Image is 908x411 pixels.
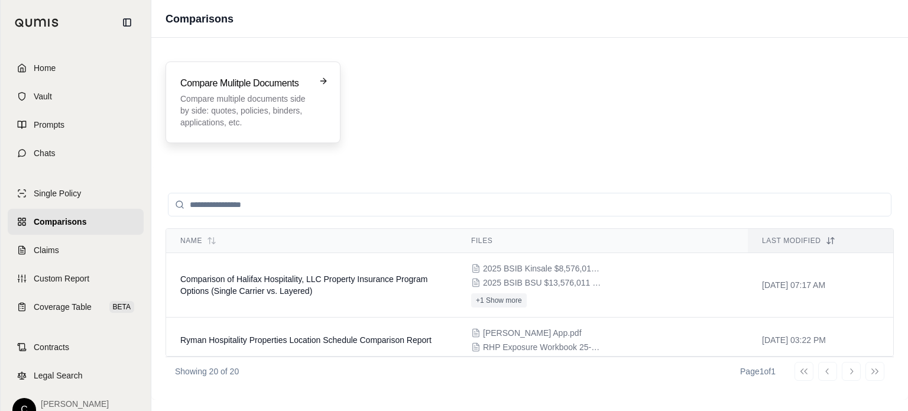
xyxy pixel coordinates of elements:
[34,370,83,381] span: Legal Search
[483,263,601,274] span: 2025 BSIB Kinsale $8,576,011 Excess $5M Quote to Agent - Halifax Hospitality.pdf
[15,18,59,27] img: Qumis Logo
[34,90,52,102] span: Vault
[8,83,144,109] a: Vault
[471,293,527,308] button: +1 Show more
[8,334,144,360] a: Contracts
[483,327,582,339] span: GL Acord App.pdf
[180,236,443,245] div: Name
[180,274,427,296] span: Comparison of Halifax Hospitality, LLC Property Insurance Program Options (Single Carrier vs. Lay...
[34,273,89,284] span: Custom Report
[34,341,69,353] span: Contracts
[34,119,64,131] span: Prompts
[34,244,59,256] span: Claims
[762,236,879,245] div: Last modified
[8,209,144,235] a: Comparisons
[34,147,56,159] span: Chats
[8,294,144,320] a: Coverage TableBETA
[8,266,144,292] a: Custom Report
[8,363,144,389] a: Legal Search
[34,301,92,313] span: Coverage Table
[483,277,601,289] span: 2025 BSIB BSU $13,576,011 Property Quote to Agent - Halifax Hospitality.pdf
[180,93,309,128] p: Compare multiple documents side by side: quotes, policies, binders, applications, etc.
[180,335,432,345] span: Ryman Hospitality Properties Location Schedule Comparison Report
[8,55,144,81] a: Home
[740,365,776,377] div: Page 1 of 1
[483,341,601,353] span: RHP Exposure Workbook 25-26.xlsx
[175,365,239,377] p: Showing 20 of 20
[8,140,144,166] a: Chats
[118,13,137,32] button: Collapse sidebar
[180,76,309,90] h3: Compare Mulitple Documents
[8,237,144,263] a: Claims
[34,216,86,228] span: Comparisons
[457,229,748,253] th: Files
[166,11,234,27] h1: Comparisons
[41,398,137,410] span: [PERSON_NAME]
[8,112,144,138] a: Prompts
[109,301,134,313] span: BETA
[748,318,893,363] td: [DATE] 03:22 PM
[8,180,144,206] a: Single Policy
[34,187,81,199] span: Single Policy
[748,253,893,318] td: [DATE] 07:17 AM
[34,62,56,74] span: Home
